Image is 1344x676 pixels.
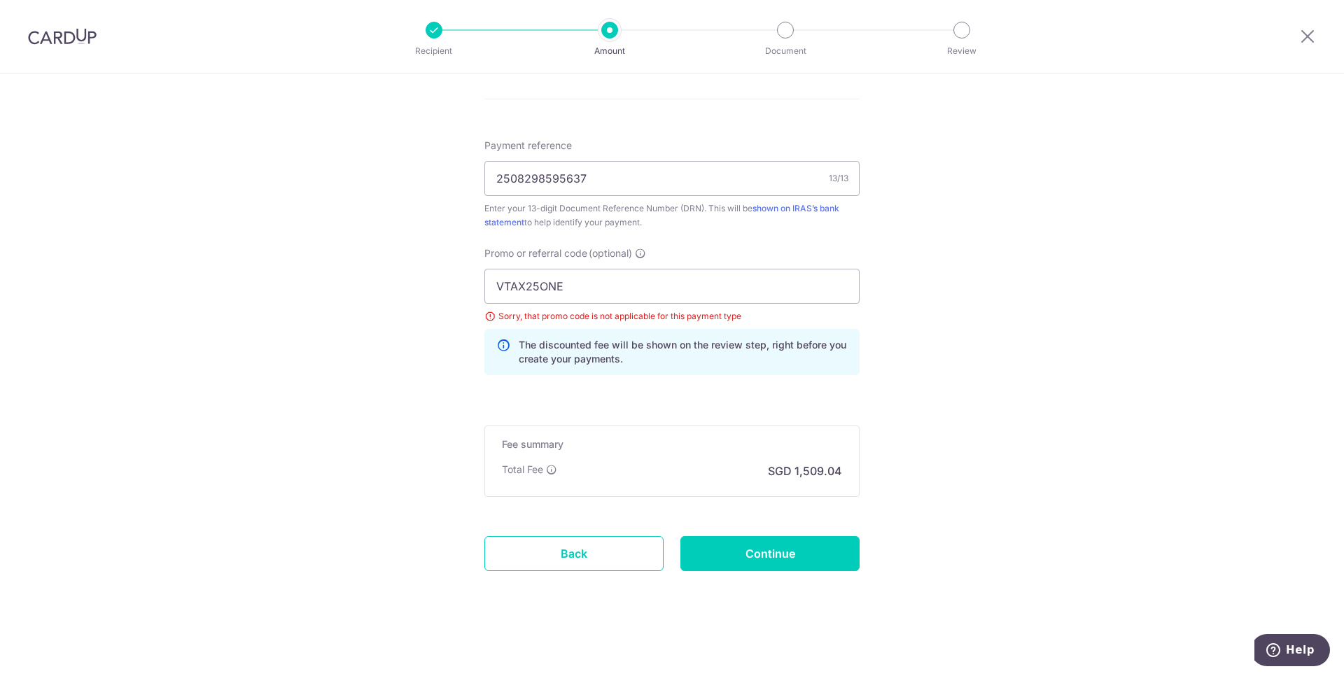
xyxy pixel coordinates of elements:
span: (optional) [589,246,632,260]
p: SGD 1,509.04 [768,463,842,479]
p: The discounted fee will be shown on the review step, right before you create your payments. [519,338,848,366]
h5: Fee summary [502,437,842,451]
iframe: Opens a widget where you can find more information [1254,634,1330,669]
input: Continue [680,536,860,571]
p: Total Fee [502,463,543,477]
div: Sorry, that promo code is not applicable for this payment type [484,309,860,323]
p: Review [910,44,1014,58]
span: Promo or referral code [484,246,587,260]
img: CardUp [28,28,97,45]
a: Back [484,536,664,571]
span: Payment reference [484,139,572,153]
p: Document [734,44,837,58]
p: Recipient [382,44,486,58]
div: Enter your 13-digit Document Reference Number (DRN). This will be to help identify your payment. [484,202,860,230]
p: Amount [558,44,661,58]
div: 13/13 [829,171,848,185]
